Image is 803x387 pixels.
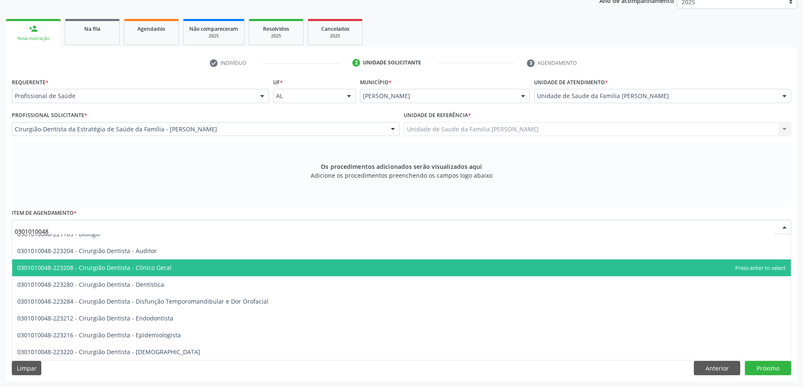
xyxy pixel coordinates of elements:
[12,76,48,89] label: Requerente
[137,25,165,32] span: Agendados
[17,297,269,305] span: 0301010048-223284 - Cirurgião Dentista - Disfunção Temporomandibular e Dor Orofacial
[12,207,77,220] label: Item de agendamento
[17,348,200,356] span: 0301010048-223220 - Cirurgião Dentista - [DEMOGRAPHIC_DATA]
[745,361,791,375] button: Próximo
[17,331,181,339] span: 0301010048-223216 - Cirurgião Dentista - Epidemiologista
[273,76,283,89] label: UF
[17,314,173,322] span: 0301010048-223212 - Cirurgião Dentista - Endodontista
[12,109,87,122] label: Profissional Solicitante
[404,109,471,122] label: Unidade de referência
[15,125,382,133] span: Cirurgião-Dentista da Estratégia de Saúde da Família - [PERSON_NAME]
[17,230,99,238] span: 0301010048-221105 - Biólogo
[255,33,297,39] div: 2025
[311,171,492,180] span: Adicione os procedimentos preenchendo os campos logo abaixo
[29,24,38,33] div: person_add
[694,361,740,375] button: Anterior
[84,25,100,32] span: Na fila
[15,223,774,240] input: Buscar por procedimento
[15,92,252,100] span: Profissional de Saúde
[534,76,608,89] label: Unidade de atendimento
[263,25,289,32] span: Resolvidos
[12,35,55,42] div: Nova marcação
[189,33,238,39] div: 2025
[363,92,513,100] span: [PERSON_NAME]
[314,33,356,39] div: 2025
[17,264,172,272] span: 0301010048-223208 - Cirurgião Dentista - Clínico Geral
[321,162,482,171] span: Os procedimentos adicionados serão visualizados aqui
[363,59,421,67] div: Unidade solicitante
[17,280,164,288] span: 0301010048-223280 - Cirurgião Dentista - Dentística
[321,25,349,32] span: Cancelados
[189,25,238,32] span: Não compareceram
[17,247,157,255] span: 0301010048-223204 - Cirurgião Dentista - Auditor
[537,92,774,100] span: Unidade de Saude da Familia [PERSON_NAME]
[360,76,392,89] label: Município
[352,59,360,67] div: 2
[276,92,339,100] span: AL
